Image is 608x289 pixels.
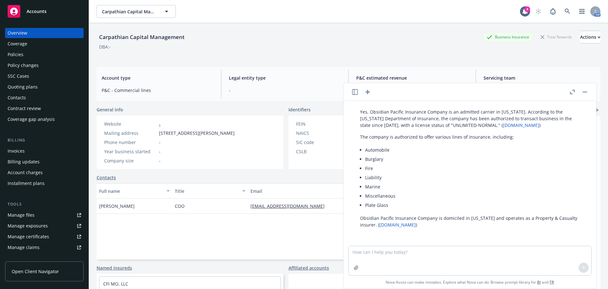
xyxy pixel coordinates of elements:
div: Phone number [104,139,156,146]
a: Named insureds [97,265,132,271]
div: Account charges [8,167,43,178]
a: Coverage [5,39,84,49]
div: Manage claims [8,242,40,253]
span: P&C - Commercial lines [102,87,213,94]
a: Billing updates [5,157,84,167]
div: Manage certificates [8,232,49,242]
button: Full name [97,183,172,199]
span: Nova Assist can make mistakes. Explore what Nova can do: Browse prompt library for and [346,276,594,289]
li: Liability [365,173,580,182]
div: Mailing address [104,130,156,136]
a: SSC Cases [5,71,84,81]
div: Total Rewards [537,33,575,41]
span: Servicing team [484,75,595,81]
button: Carpathian Capital Management [97,5,176,18]
div: Coverage [8,39,27,49]
div: SSC Cases [8,71,29,81]
li: Fire [365,164,580,173]
div: Actions [580,31,600,43]
div: Quoting plans [8,82,38,92]
div: Installment plans [8,178,45,188]
a: [DOMAIN_NAME] [379,222,416,228]
a: Overview [5,28,84,38]
div: Manage exposures [8,221,48,231]
span: COO [175,203,185,209]
span: [PERSON_NAME] [99,203,135,209]
a: Start snowing [532,5,545,18]
div: Title [175,188,238,194]
a: add [593,106,600,114]
span: - [159,139,161,146]
div: Tools [5,201,84,207]
a: [EMAIL_ADDRESS][DOMAIN_NAME] [250,203,330,209]
span: - [229,87,341,94]
div: CSLB [296,148,348,155]
div: Company size [104,157,156,164]
button: Title [172,183,248,199]
span: [STREET_ADDRESS][PERSON_NAME] [159,130,235,136]
div: Policies [8,49,23,60]
div: NAICS [296,130,348,136]
a: Quoting plans [5,82,84,92]
div: Full name [99,188,163,194]
a: Installment plans [5,178,84,188]
p: The company is authorized to offer various lines of insurance, including: [360,134,580,140]
a: Manage claims [5,242,84,253]
a: Coverage gap analysis [5,114,84,124]
span: Open Client Navigator [12,268,59,275]
div: SIC code [296,139,348,146]
div: Year business started [104,148,156,155]
div: FEIN [296,121,348,127]
a: Policies [5,49,84,60]
div: Contract review [8,103,41,114]
div: DBA: - [99,43,111,50]
a: Manage BORs [5,253,84,263]
a: Accounts [5,3,84,20]
p: Yes, Obsidian Pacific Insurance Company is an admitted carrier in [US_STATE]. According to the [U... [360,108,580,128]
a: [DOMAIN_NAME] [503,122,539,128]
a: BI [537,279,541,285]
div: Overview [8,28,27,38]
span: Identifiers [288,106,311,113]
div: Billing updates [8,157,40,167]
li: Miscellaneous [365,191,580,200]
a: Invoices [5,146,84,156]
span: General info [97,106,123,113]
div: Business Insurance [484,33,532,41]
a: CFI MO, LLC [103,281,128,287]
button: Email [248,183,374,199]
a: Contacts [97,174,116,181]
a: Switch app [576,5,588,18]
span: - [159,148,161,155]
a: TR [549,279,554,285]
div: Manage files [8,210,35,220]
a: Manage certificates [5,232,84,242]
a: Affiliated accounts [288,265,329,271]
span: - [159,157,161,164]
div: 4 [524,6,530,12]
a: Report a Bug [547,5,559,18]
span: Accounts [27,9,47,14]
div: Contacts [8,93,26,103]
span: Account type [102,75,213,81]
div: Policy changes [8,60,39,70]
a: Contract review [5,103,84,114]
a: Search [561,5,574,18]
div: Invoices [8,146,25,156]
a: Account charges [5,167,84,178]
li: Plate Glass [365,200,580,210]
a: Manage files [5,210,84,220]
a: Manage exposures [5,221,84,231]
li: Burglary [365,154,580,164]
span: Legal entity type [229,75,341,81]
li: Marine [365,182,580,191]
a: Contacts [5,93,84,103]
div: Billing [5,137,84,143]
span: Carpathian Capital Management [102,8,157,15]
a: Policy changes [5,60,84,70]
div: Email [250,188,364,194]
div: Website [104,121,156,127]
div: Coverage gap analysis [8,114,55,124]
li: Automobile [365,145,580,154]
